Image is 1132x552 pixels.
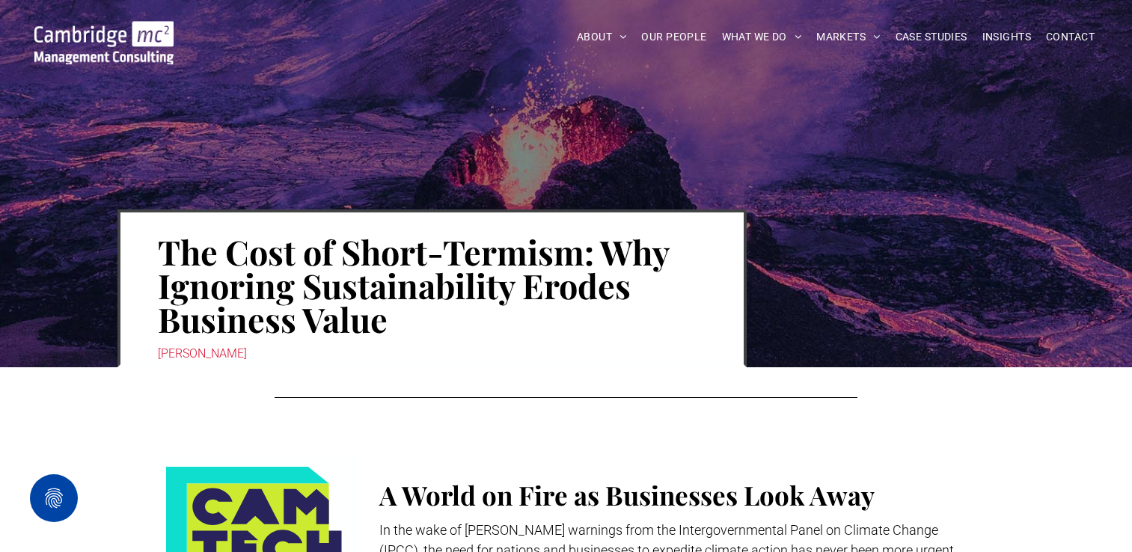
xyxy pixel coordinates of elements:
img: Go to Homepage [34,21,174,64]
a: WHAT WE DO [715,25,810,49]
a: ABOUT [569,25,634,49]
h1: The Cost of Short-Termism: Why Ignoring Sustainability Erodes Business Value [158,233,706,337]
a: CONTACT [1038,25,1102,49]
a: CASE STUDIES [888,25,975,49]
a: MARKETS [809,25,887,49]
span: A World on Fire as Businesses Look Away [379,477,875,512]
a: INSIGHTS [975,25,1038,49]
a: OUR PEOPLE [634,25,714,49]
div: [PERSON_NAME] [158,343,706,364]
